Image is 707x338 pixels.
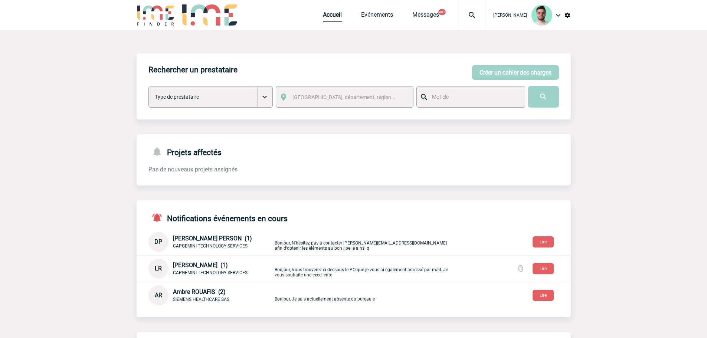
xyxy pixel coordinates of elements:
[151,212,167,223] img: notifications-active-24-px-r.png
[527,265,560,272] a: Lire
[154,238,162,245] span: DP
[148,146,222,157] h4: Projets affectés
[148,65,238,74] h4: Rechercher un prestataire
[148,285,273,305] div: Conversation privée : Client - Agence
[323,11,342,22] a: Accueil
[173,235,252,242] span: [PERSON_NAME] PERSON (1)
[528,86,559,108] input: Submit
[173,297,229,302] span: SIEMENS HEALTHCARE SAS
[412,11,439,22] a: Messages
[148,166,238,173] span: Pas de nouveaux projets assignés
[151,146,167,157] img: notifications-24-px-g.png
[173,243,248,249] span: CAPGEMINI TECHNOLOGY SERVICES
[173,262,228,269] span: [PERSON_NAME] (1)
[527,238,560,245] a: Lire
[148,212,288,223] h4: Notifications événements en cours
[155,265,162,272] span: LR
[275,260,449,278] p: Bonjour, Vous trouverez ci-dessous le PO que je vous ai également adressé par mail. Je vous souha...
[148,259,273,279] div: Conversation privée : Client - Agence
[275,289,449,302] p: Bonjour, Je suis actuellement absente du bureau e
[148,232,273,252] div: Conversation privée : Client - Agence
[493,13,527,18] span: [PERSON_NAME]
[275,233,449,251] p: Bonjour, N'hésitez pas à contacter [PERSON_NAME][EMAIL_ADDRESS][DOMAIN_NAME] afin d'obtenir les é...
[137,4,175,26] img: IME-Finder
[173,288,226,295] span: Ambre ROUAFIS (2)
[148,265,449,272] a: LR [PERSON_NAME] (1) CAPGEMINI TECHNOLOGY SERVICES Bonjour, Vous trouverez ci-dessous le PO que j...
[361,11,393,22] a: Evénements
[533,290,554,301] button: Lire
[533,263,554,274] button: Lire
[430,92,518,102] input: Mot clé
[292,94,396,100] span: [GEOGRAPHIC_DATA], département, région...
[155,292,162,299] span: AR
[527,291,560,298] a: Lire
[148,291,449,298] a: AR Ambre ROUAFIS (2) SIEMENS HEALTHCARE SAS Bonjour, Je suis actuellement absente du bureau e
[173,270,248,275] span: CAPGEMINI TECHNOLOGY SERVICES
[148,238,449,245] a: DP [PERSON_NAME] PERSON (1) CAPGEMINI TECHNOLOGY SERVICES Bonjour, N'hésitez pas à contacter [PER...
[531,5,552,26] img: 121547-2.png
[438,9,446,15] button: 99+
[533,236,554,247] button: Lire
